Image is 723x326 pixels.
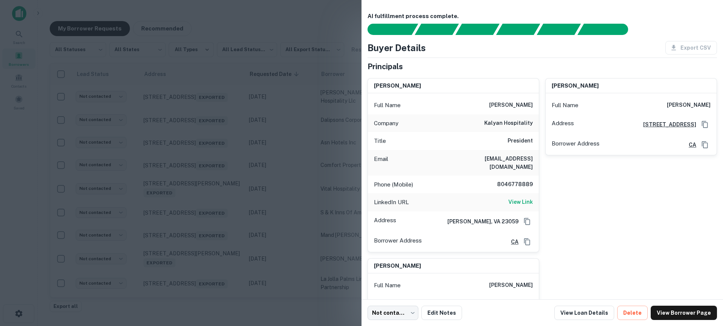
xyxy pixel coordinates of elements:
[552,119,574,130] p: Address
[374,180,413,189] p: Phone (Mobile)
[685,266,723,302] iframe: Chat Widget
[374,82,421,90] h6: [PERSON_NAME]
[617,306,648,320] button: Delete
[505,238,519,246] a: CA
[552,82,599,90] h6: [PERSON_NAME]
[522,236,533,247] button: Copy Address
[552,101,578,110] p: Full Name
[374,262,421,270] h6: [PERSON_NAME]
[537,24,581,35] div: Principals found, still searching for contact information. This may take time...
[496,24,540,35] div: Principals found, AI now looking for contact information...
[455,24,499,35] div: Documents found, AI parsing details...
[441,217,519,226] h6: [PERSON_NAME], VA 23059
[489,281,533,290] h6: [PERSON_NAME]
[699,119,711,130] button: Copy Address
[374,216,396,227] p: Address
[522,299,533,310] button: Copy Address
[374,119,398,128] p: Company
[358,24,415,35] div: Sending borrower request to AI...
[374,155,388,171] p: Email
[552,139,599,150] p: Borrower Address
[368,12,717,21] h6: AI fulfillment process complete.
[667,101,711,110] h6: [PERSON_NAME]
[368,61,403,72] h5: Principals
[522,216,533,227] button: Copy Address
[442,155,533,171] h6: [EMAIL_ADDRESS][DOMAIN_NAME]
[651,306,717,320] a: View Borrower Page
[421,306,462,320] button: Edit Notes
[488,180,533,189] h6: 8046778889
[415,24,459,35] div: Your request is received and processing...
[374,236,422,247] p: Borrower Address
[374,198,409,207] p: LinkedIn URL
[374,101,401,110] p: Full Name
[637,120,696,129] a: [STREET_ADDRESS]
[368,306,418,320] div: Not contacted
[374,299,396,310] p: Address
[683,141,696,149] a: CA
[699,139,711,150] button: Copy Address
[489,101,533,110] h6: [PERSON_NAME]
[578,24,637,35] div: AI fulfillment process complete.
[484,119,533,128] h6: kalyan hospitality
[508,136,533,146] h6: President
[508,198,533,207] a: View Link
[374,136,386,146] p: Title
[508,198,533,206] h6: View Link
[368,41,426,55] h4: Buyer Details
[554,306,614,320] a: View Loan Details
[374,281,401,290] p: Full Name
